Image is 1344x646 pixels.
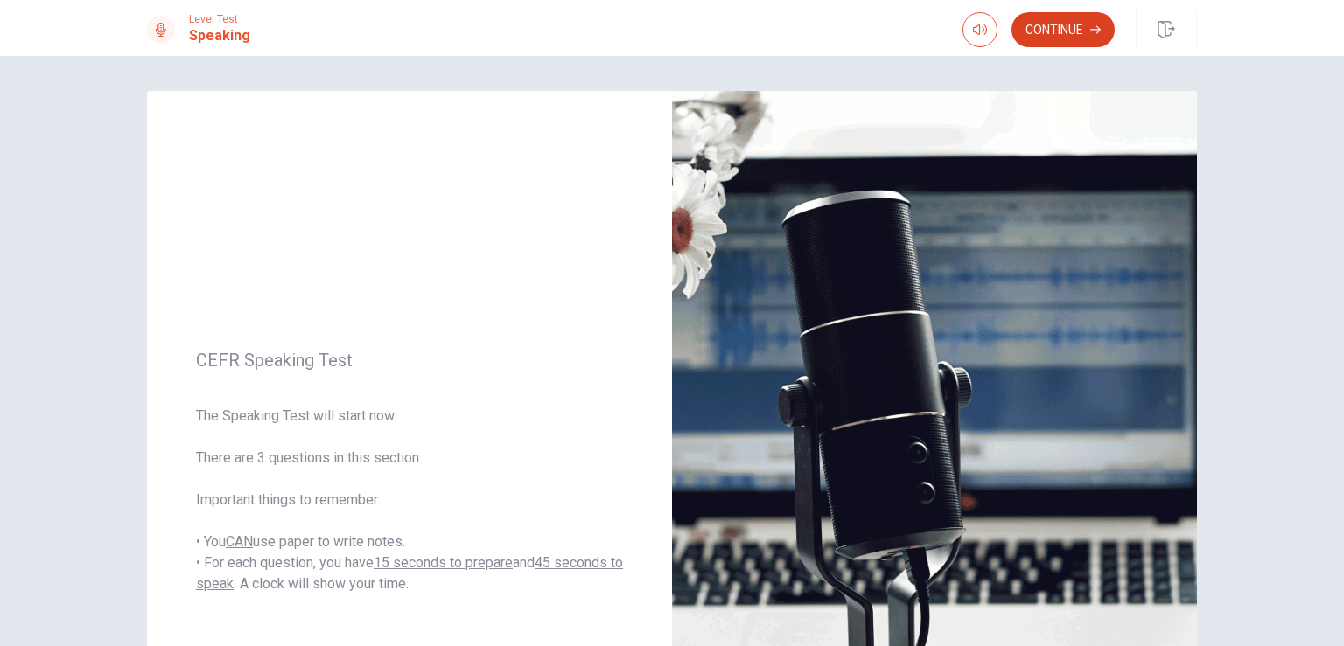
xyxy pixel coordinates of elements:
[1011,12,1115,47] button: Continue
[189,25,250,46] h1: Speaking
[196,350,623,371] span: CEFR Speaking Test
[226,533,253,550] u: CAN
[189,13,250,25] span: Level Test
[374,554,513,571] u: 15 seconds to prepare
[196,406,623,594] span: The Speaking Test will start now. There are 3 questions in this section. Important things to reme...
